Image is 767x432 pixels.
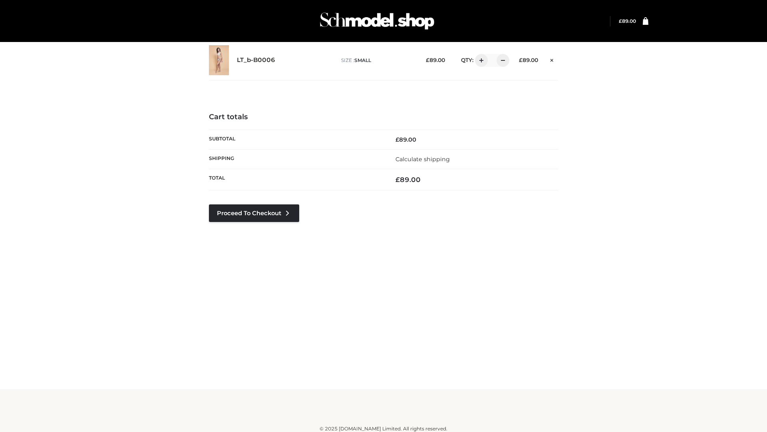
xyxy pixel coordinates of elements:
th: Subtotal [209,130,383,149]
span: £ [519,57,523,63]
a: £89.00 [619,18,636,24]
img: Schmodel Admin 964 [317,5,437,37]
bdi: 89.00 [619,18,636,24]
bdi: 89.00 [426,57,445,63]
span: SMALL [354,57,371,63]
span: £ [426,57,429,63]
span: £ [395,176,400,184]
a: Remove this item [546,54,558,64]
bdi: 89.00 [395,136,416,143]
div: QTY: [453,54,507,67]
th: Total [209,169,383,190]
span: £ [619,18,622,24]
th: Shipping [209,149,383,169]
h4: Cart totals [209,113,558,122]
span: £ [395,136,399,143]
bdi: 89.00 [395,176,421,184]
a: Calculate shipping [395,156,450,163]
bdi: 89.00 [519,57,538,63]
a: Proceed to Checkout [209,204,299,222]
p: size : [341,57,413,64]
a: LT_b-B0006 [237,56,275,64]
